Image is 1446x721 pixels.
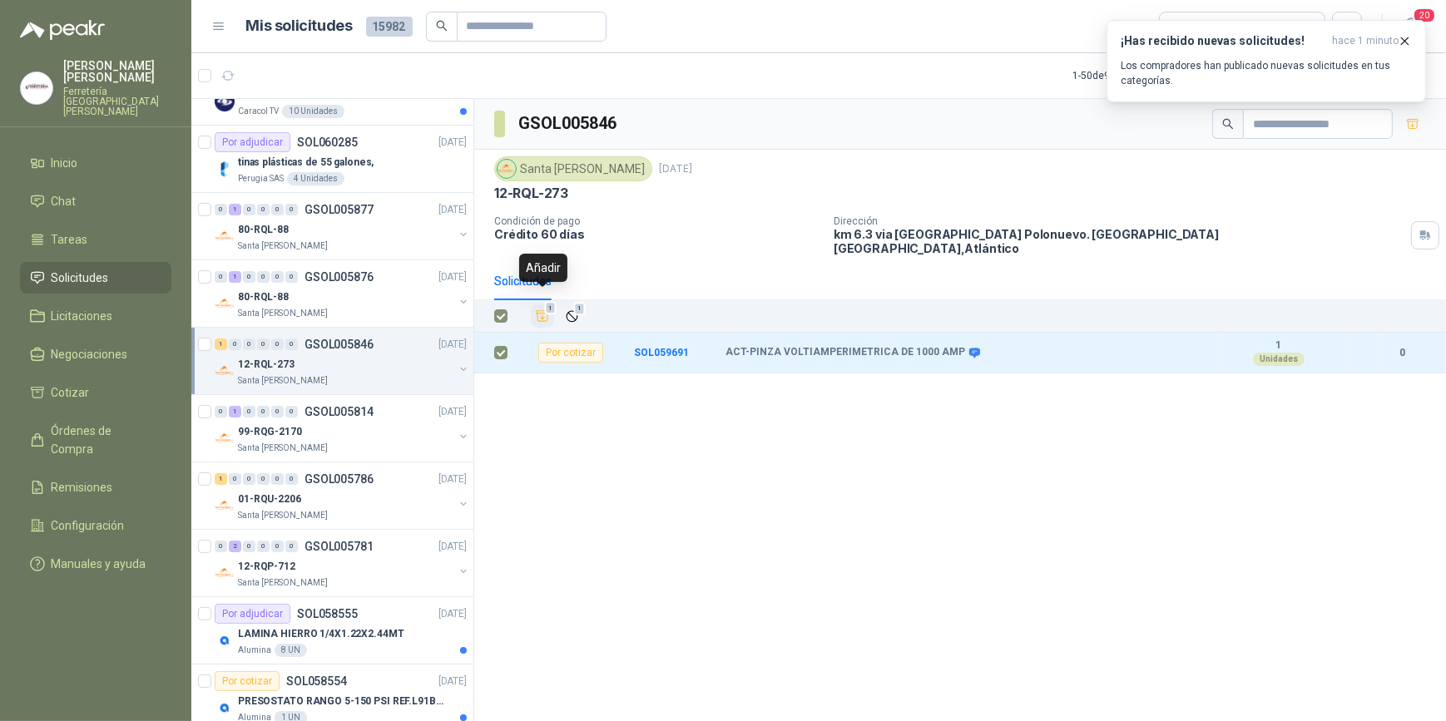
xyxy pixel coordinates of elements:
[1379,345,1426,361] b: 0
[191,597,473,664] a: Por adjudicarSOL058555[DATE] Company LogoLAMINA HIERRO 1/4X1.22X2.44MTAlumina8 UN
[52,192,77,210] span: Chat
[63,60,171,83] p: [PERSON_NAME] [PERSON_NAME]
[215,698,235,718] img: Company Logo
[215,361,235,381] img: Company Logo
[285,338,298,350] div: 0
[238,491,301,507] p: 01-RQU-2206
[286,675,347,687] p: SOL058554
[52,478,113,496] span: Remisiones
[243,204,255,215] div: 0
[20,510,171,541] a: Configuración
[438,202,467,218] p: [DATE]
[305,541,374,552] p: GSOL005781
[215,630,235,650] img: Company Logo
[1221,339,1336,353] b: 1
[52,383,90,402] span: Cotizar
[229,406,241,417] div: 1
[271,473,284,485] div: 0
[238,289,289,305] p: 80-RQL-88
[305,338,374,350] p: GSOL005846
[229,271,241,283] div: 1
[438,606,467,622] p: [DATE]
[20,20,105,40] img: Logo peakr
[243,338,255,350] div: 0
[229,338,241,350] div: 0
[52,345,128,363] span: Negociaciones
[215,200,470,253] a: 0 1 0 0 0 0 GSOL005877[DATE] Company Logo80-RQL-88Santa [PERSON_NAME]
[52,154,78,172] span: Inicio
[52,230,88,249] span: Tareas
[52,516,125,535] span: Configuración
[215,294,235,314] img: Company Logo
[52,422,156,458] span: Órdenes de Compra
[20,300,171,332] a: Licitaciones
[52,307,113,325] span: Licitaciones
[1222,118,1234,130] span: search
[215,541,227,552] div: 0
[305,406,374,417] p: GSOL005814
[20,185,171,217] a: Chat
[215,226,235,246] img: Company Logo
[243,406,255,417] div: 0
[215,91,235,111] img: Company Logo
[20,472,171,503] a: Remisiones
[285,541,298,552] div: 0
[275,644,307,657] div: 8 UN
[271,271,284,283] div: 0
[1253,353,1305,366] div: Unidades
[519,254,567,282] div: Añadir
[1170,17,1205,36] div: Todas
[285,406,298,417] div: 0
[1332,34,1399,48] span: hace 1 minuto
[238,576,328,590] p: Santa [PERSON_NAME]
[305,473,374,485] p: GSOL005786
[243,271,255,283] div: 0
[257,204,270,215] div: 0
[498,160,516,178] img: Company Logo
[20,338,171,370] a: Negociaciones
[215,428,235,448] img: Company Logo
[238,694,445,709] p: PRESOSTATO RANGO 5-150 PSI REF.L91B-1050
[215,469,470,522] a: 1 0 0 0 0 0 GSOL005786[DATE] Company Logo01-RQU-2206Santa [PERSON_NAME]
[271,338,284,350] div: 0
[438,269,467,285] p: [DATE]
[215,271,227,283] div: 0
[574,302,586,315] span: 1
[238,172,284,185] p: Perugia SAS
[438,337,467,353] p: [DATE]
[438,472,467,487] p: [DATE]
[494,215,820,227] p: Condición de pago
[494,227,820,241] p: Crédito 60 días
[20,415,171,465] a: Órdenes de Compra
[63,86,171,116] p: Ferretería [GEOGRAPHIC_DATA][PERSON_NAME]
[1121,58,1412,88] p: Los compradores han publicado nuevas solicitudes en tus categorías.
[725,346,965,359] b: ACT-PINZA VOLTIAMPERIMETRICA DE 1000 AMP
[238,559,295,575] p: 12-RQP-712
[518,111,619,136] h3: GSOL005846
[215,204,227,215] div: 0
[215,338,227,350] div: 1
[257,473,270,485] div: 0
[257,271,270,283] div: 0
[305,204,374,215] p: GSOL005877
[438,674,467,689] p: [DATE]
[215,563,235,583] img: Company Logo
[215,604,290,624] div: Por adjudicar
[20,224,171,255] a: Tareas
[282,105,344,118] div: 10 Unidades
[1072,62,1181,89] div: 1 - 50 de 9292
[238,155,374,170] p: tinas plásticas de 55 galones,
[20,377,171,408] a: Cotizar
[238,374,328,388] p: Santa [PERSON_NAME]
[215,496,235,516] img: Company Logo
[238,307,328,320] p: Santa [PERSON_NAME]
[215,267,470,320] a: 0 1 0 0 0 0 GSOL005876[DATE] Company Logo80-RQL-88Santa [PERSON_NAME]
[20,262,171,294] a: Solicitudes
[297,136,358,148] p: SOL060285
[634,347,689,358] a: SOL059691
[257,406,270,417] div: 0
[834,215,1404,227] p: Dirección
[531,304,554,328] button: Añadir
[52,269,109,287] span: Solicitudes
[659,161,692,177] p: [DATE]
